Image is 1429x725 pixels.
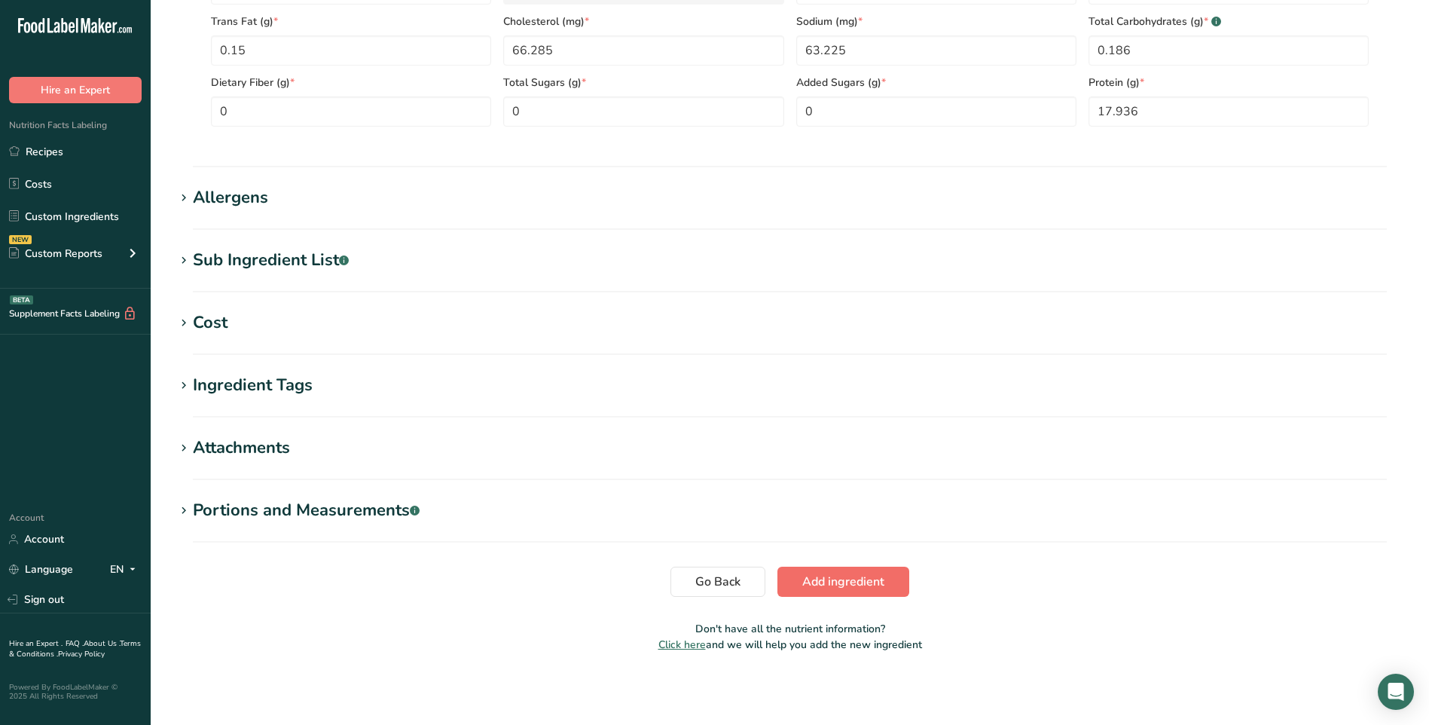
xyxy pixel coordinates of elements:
div: Cost [193,310,227,335]
p: Don't have all the nutrient information? [175,621,1405,637]
div: Attachments [193,436,290,460]
span: Trans Fat (g) [211,14,491,29]
button: Hire an Expert [9,77,142,103]
a: Language [9,556,73,583]
a: About Us . [84,638,120,649]
div: NEW [9,235,32,244]
div: BETA [10,295,33,304]
div: Ingredient Tags [193,373,313,398]
a: Hire an Expert . [9,638,63,649]
span: Add ingredient [802,573,884,591]
span: Dietary Fiber (g) [211,75,491,90]
div: Custom Reports [9,246,102,262]
div: Powered By FoodLabelMaker © 2025 All Rights Reserved [9,683,142,701]
div: EN [110,561,142,579]
span: Sodium (mg) [796,14,1076,29]
a: Privacy Policy [58,649,105,659]
span: Click here [658,638,706,652]
button: Add ingredient [777,567,909,597]
span: Added Sugars (g) [796,75,1076,90]
span: Go Back [695,573,740,591]
div: Open Intercom Messenger [1378,674,1414,710]
div: Portions and Measurements [193,498,420,523]
p: and we will help you add the new ingredient [175,637,1405,653]
div: Sub Ingredient List [193,248,349,273]
a: FAQ . [66,638,84,649]
span: Total Carbohydrates (g) [1089,14,1369,29]
button: Go Back [670,567,765,597]
a: Terms & Conditions . [9,638,141,659]
span: Total Sugars (g) [503,75,783,90]
span: Protein (g) [1089,75,1369,90]
div: Allergens [193,185,268,210]
span: Cholesterol (mg) [503,14,783,29]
